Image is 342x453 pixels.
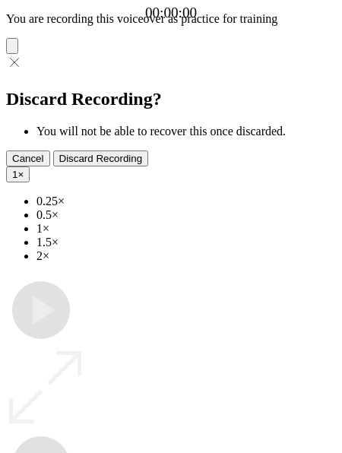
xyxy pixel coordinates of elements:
span: 1 [12,169,17,180]
li: 1.5× [36,236,336,249]
h2: Discard Recording? [6,89,336,109]
li: 1× [36,222,336,236]
button: 1× [6,166,30,182]
button: Discard Recording [53,150,149,166]
li: 0.25× [36,195,336,208]
li: 0.5× [36,208,336,222]
a: 00:00:00 [145,5,197,21]
button: Cancel [6,150,50,166]
li: You will not be able to recover this once discarded. [36,125,336,138]
p: You are recording this voiceover as practice for training [6,12,336,26]
li: 2× [36,249,336,263]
